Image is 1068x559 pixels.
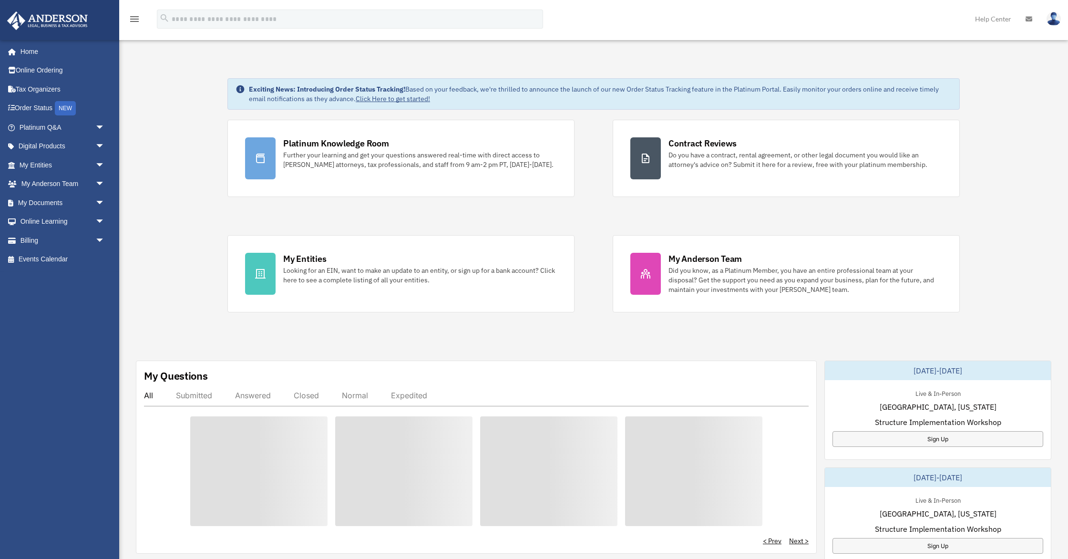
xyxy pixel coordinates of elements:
a: My Entitiesarrow_drop_down [7,155,119,175]
a: Platinum Knowledge Room Further your learning and get your questions answered real-time with dire... [227,120,575,197]
strong: Exciting News: Introducing Order Status Tracking! [249,85,405,93]
a: menu [129,17,140,25]
a: My Documentsarrow_drop_down [7,193,119,212]
span: arrow_drop_down [95,231,114,250]
a: Digital Productsarrow_drop_down [7,137,119,156]
div: My Anderson Team [668,253,742,265]
div: [DATE]-[DATE] [825,361,1051,380]
img: Anderson Advisors Platinum Portal [4,11,91,30]
div: Live & In-Person [908,495,968,505]
div: All [144,391,153,400]
a: Contract Reviews Do you have a contract, rental agreement, or other legal document you would like... [613,120,960,197]
a: My Entities Looking for an EIN, want to make an update to an entity, or sign up for a bank accoun... [227,235,575,312]
a: Billingarrow_drop_down [7,231,119,250]
a: My Anderson Teamarrow_drop_down [7,175,119,194]
img: User Pic [1047,12,1061,26]
div: Answered [235,391,271,400]
a: Order StatusNEW [7,99,119,118]
a: Sign Up [832,431,1043,447]
span: arrow_drop_down [95,155,114,175]
div: Did you know, as a Platinum Member, you have an entire professional team at your disposal? Get th... [668,266,942,294]
span: [GEOGRAPHIC_DATA], [US_STATE] [880,508,996,519]
div: Platinum Knowledge Room [283,137,389,149]
span: arrow_drop_down [95,193,114,213]
div: Looking for an EIN, want to make an update to an entity, or sign up for a bank account? Click her... [283,266,557,285]
div: Live & In-Person [908,388,968,398]
a: Events Calendar [7,250,119,269]
a: Sign Up [832,538,1043,554]
div: NEW [55,101,76,115]
span: arrow_drop_down [95,137,114,156]
a: Tax Organizers [7,80,119,99]
span: arrow_drop_down [95,212,114,232]
div: Expedited [391,391,427,400]
span: Structure Implementation Workshop [875,416,1001,428]
a: Click Here to get started! [356,94,430,103]
div: My Entities [283,253,326,265]
a: Home [7,42,114,61]
div: [DATE]-[DATE] [825,468,1051,487]
div: My Questions [144,369,208,383]
a: Online Learningarrow_drop_down [7,212,119,231]
div: Based on your feedback, we're thrilled to announce the launch of our new Order Status Tracking fe... [249,84,952,104]
span: Structure Implementation Workshop [875,523,1001,535]
a: Next > [789,536,809,546]
div: Contract Reviews [668,137,737,149]
a: Platinum Q&Aarrow_drop_down [7,118,119,137]
i: search [159,13,170,23]
span: [GEOGRAPHIC_DATA], [US_STATE] [880,401,996,413]
span: arrow_drop_down [95,118,114,137]
a: My Anderson Team Did you know, as a Platinum Member, you have an entire professional team at your... [613,235,960,312]
a: < Prev [763,536,781,546]
div: Normal [342,391,368,400]
i: menu [129,13,140,25]
div: Closed [294,391,319,400]
span: arrow_drop_down [95,175,114,194]
div: Do you have a contract, rental agreement, or other legal document you would like an attorney's ad... [668,150,942,169]
a: Online Ordering [7,61,119,80]
div: Submitted [176,391,212,400]
div: Further your learning and get your questions answered real-time with direct access to [PERSON_NAM... [283,150,557,169]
